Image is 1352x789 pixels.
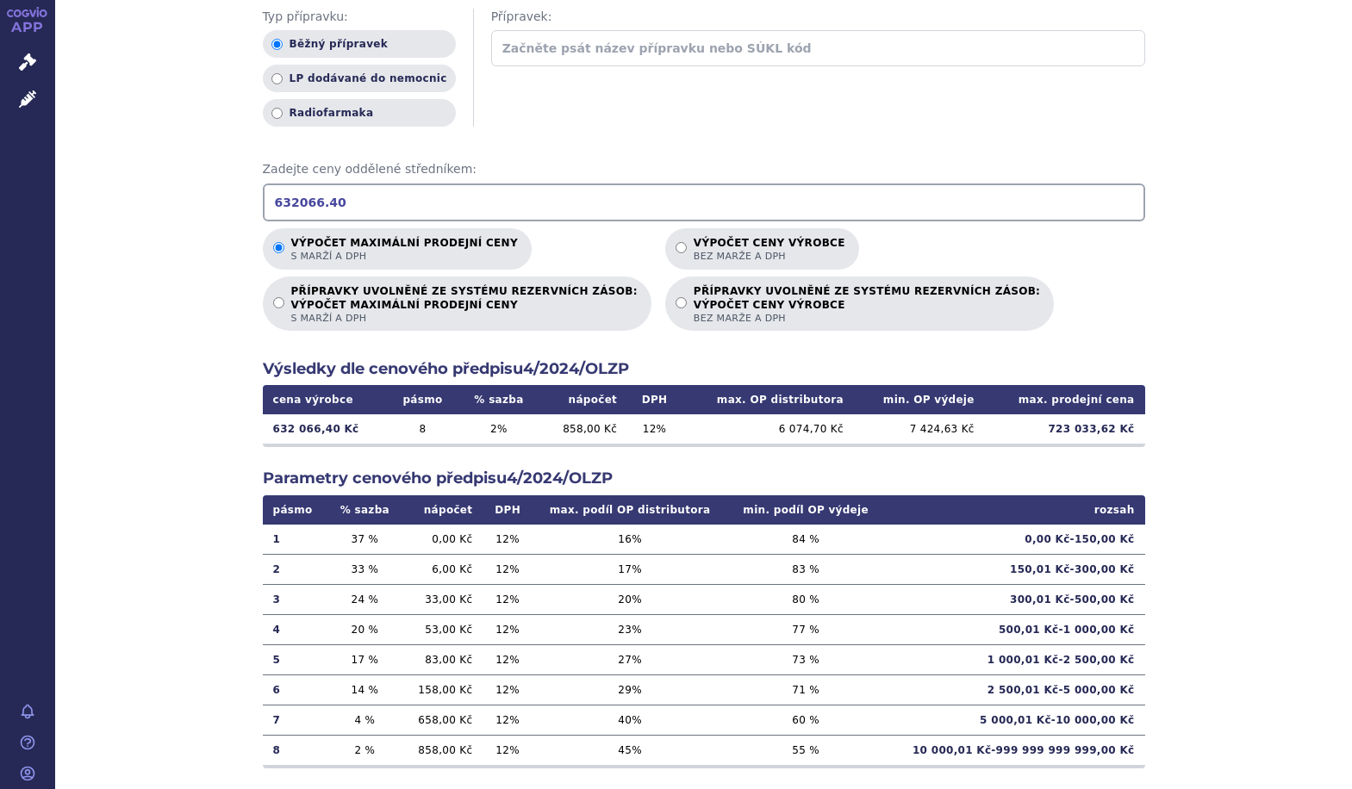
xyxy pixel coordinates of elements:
[491,30,1145,66] input: Začněte psát název přípravku nebo SÚKL kód
[533,705,727,735] td: 40 %
[727,614,884,644] td: 77 %
[627,385,682,414] th: DPH
[539,414,627,444] td: 858,00 Kč
[491,9,1145,26] span: Přípravek:
[854,414,985,444] td: 7 424,63 Kč
[458,385,539,414] th: % sazba
[263,495,327,525] th: pásmo
[263,9,456,26] span: Typ přípravku:
[291,237,518,263] p: Výpočet maximální prodejní ceny
[291,285,638,325] p: PŘÍPRAVKY UVOLNĚNÉ ZE SYSTÉMU REZERVNÍCH ZÁSOB:
[884,644,1144,674] td: 1 000,01 Kč - 2 500,00 Kč
[483,554,533,584] td: 12 %
[884,735,1144,765] td: 10 000,01 Kč - 999 999 999 999,00 Kč
[291,312,638,325] span: s marží a DPH
[727,554,884,584] td: 83 %
[884,525,1144,555] td: 0,00 Kč - 150,00 Kč
[533,735,727,765] td: 45 %
[985,385,1145,414] th: max. prodejní cena
[271,39,283,50] input: Běžný přípravek
[263,358,1145,380] h2: Výsledky dle cenového předpisu 4/2024/OLZP
[694,250,845,263] span: bez marže a DPH
[458,414,539,444] td: 2 %
[854,385,985,414] th: min. OP výdeje
[291,298,638,312] strong: VÝPOČET MAXIMÁLNÍ PRODEJNÍ CENY
[483,525,533,555] td: 12 %
[263,65,456,92] label: LP dodávané do nemocnic
[884,584,1144,614] td: 300,01 Kč - 500,00 Kč
[884,705,1144,735] td: 5 000,01 Kč - 10 000,00 Kč
[483,674,533,705] td: 12 %
[483,584,533,614] td: 12 %
[263,584,327,614] td: 3
[263,414,388,444] td: 632 066,40 Kč
[263,554,327,584] td: 2
[263,674,327,705] td: 6
[327,644,402,674] td: 17 %
[327,735,402,765] td: 2 %
[533,644,727,674] td: 27 %
[483,495,533,525] th: DPH
[985,414,1145,444] td: 723 033,62 Kč
[682,385,854,414] th: max. OP distributora
[402,554,483,584] td: 6,00 Kč
[327,525,402,555] td: 37 %
[533,614,727,644] td: 23 %
[676,297,687,308] input: PŘÍPRAVKY UVOLNĚNÉ ZE SYSTÉMU REZERVNÍCH ZÁSOB:VÝPOČET CENY VÝROBCEbez marže a DPH
[263,183,1145,221] input: Zadejte ceny oddělené středníkem
[483,644,533,674] td: 12 %
[327,705,402,735] td: 4 %
[327,614,402,644] td: 20 %
[694,298,1040,312] strong: VÝPOČET CENY VÝROBCE
[694,237,845,263] p: Výpočet ceny výrobce
[727,584,884,614] td: 80 %
[388,414,458,444] td: 8
[402,614,483,644] td: 53,00 Kč
[263,385,388,414] th: cena výrobce
[273,242,284,253] input: Výpočet maximální prodejní cenys marží a DPH
[533,554,727,584] td: 17 %
[263,30,456,58] label: Běžný přípravek
[539,385,627,414] th: nápočet
[533,525,727,555] td: 16 %
[682,414,854,444] td: 6 074,70 Kč
[263,468,1145,489] h2: Parametry cenového předpisu 4/2024/OLZP
[727,525,884,555] td: 84 %
[627,414,682,444] td: 12 %
[884,674,1144,705] td: 2 500,01 Kč - 5 000,00 Kč
[727,644,884,674] td: 73 %
[402,735,483,765] td: 858,00 Kč
[533,584,727,614] td: 20 %
[402,584,483,614] td: 33,00 Kč
[263,525,327,555] td: 1
[402,644,483,674] td: 83,00 Kč
[483,735,533,765] td: 12 %
[483,705,533,735] td: 12 %
[402,525,483,555] td: 0,00 Kč
[694,312,1040,325] span: bez marže a DPH
[884,614,1144,644] td: 500,01 Kč - 1 000,00 Kč
[533,674,727,705] td: 29 %
[727,495,884,525] th: min. podíl OP výdeje
[327,584,402,614] td: 24 %
[727,705,884,735] td: 60 %
[327,674,402,705] td: 14 %
[327,495,402,525] th: % sazba
[263,705,327,735] td: 7
[263,614,327,644] td: 4
[483,614,533,644] td: 12 %
[884,554,1144,584] td: 150,01 Kč - 300,00 Kč
[676,242,687,253] input: Výpočet ceny výrobcebez marže a DPH
[291,250,518,263] span: s marží a DPH
[271,108,283,119] input: Radiofarmaka
[263,161,1145,178] span: Zadejte ceny oddělené středníkem:
[727,735,884,765] td: 55 %
[884,495,1144,525] th: rozsah
[388,385,458,414] th: pásmo
[263,644,327,674] td: 5
[402,705,483,735] td: 658,00 Kč
[402,674,483,705] td: 158,00 Kč
[263,735,327,765] td: 8
[271,73,283,84] input: LP dodávané do nemocnic
[273,297,284,308] input: PŘÍPRAVKY UVOLNĚNÉ ZE SYSTÉMU REZERVNÍCH ZÁSOB:VÝPOČET MAXIMÁLNÍ PRODEJNÍ CENYs marží a DPH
